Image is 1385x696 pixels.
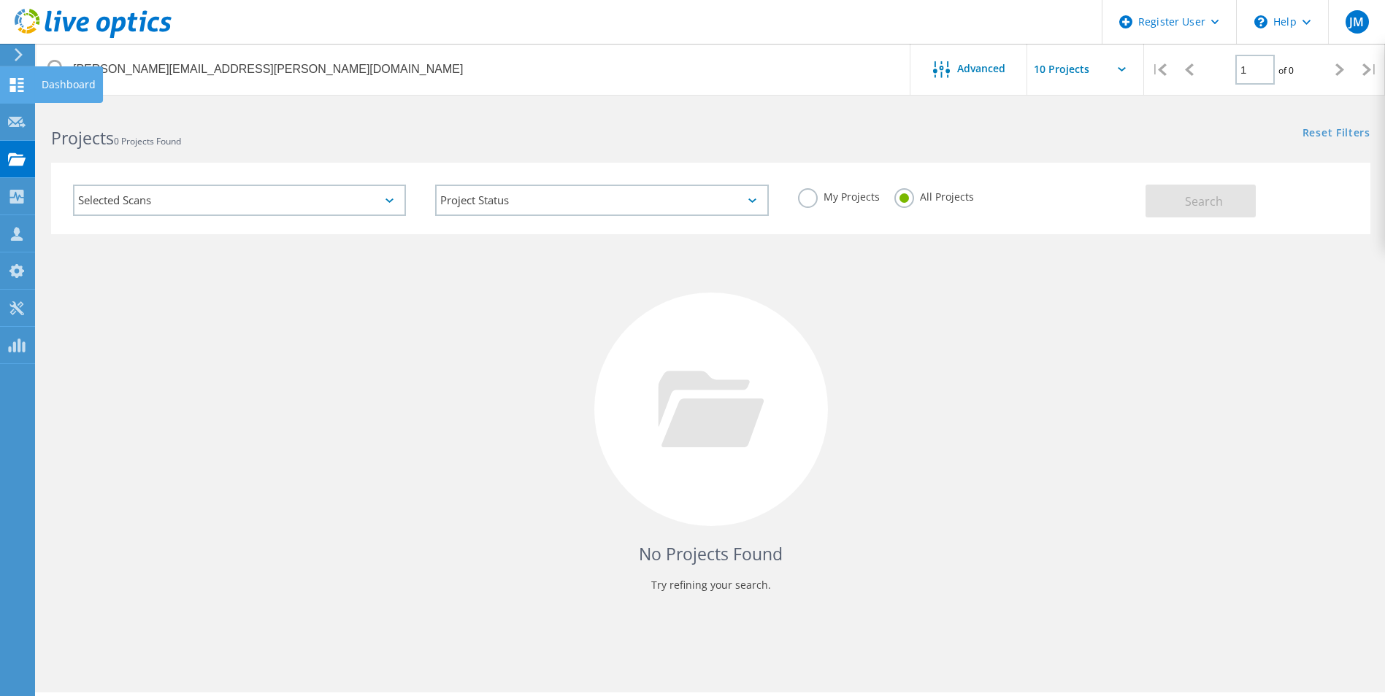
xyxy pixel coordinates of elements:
[1349,16,1364,28] span: JM
[435,185,768,216] div: Project Status
[1144,44,1174,96] div: |
[1254,15,1267,28] svg: \n
[798,188,880,202] label: My Projects
[1278,64,1294,77] span: of 0
[1146,185,1256,217] button: Search
[1302,128,1370,140] a: Reset Filters
[114,135,181,147] span: 0 Projects Found
[37,44,911,95] input: Search projects by name, owner, ID, company, etc
[1355,44,1385,96] div: |
[42,80,96,90] div: Dashboard
[894,188,974,202] label: All Projects
[66,573,1356,597] p: Try refining your search.
[957,63,1005,74] span: Advanced
[1185,193,1223,209] span: Search
[66,542,1356,566] h4: No Projects Found
[51,126,114,150] b: Projects
[73,185,406,216] div: Selected Scans
[15,31,172,41] a: Live Optics Dashboard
